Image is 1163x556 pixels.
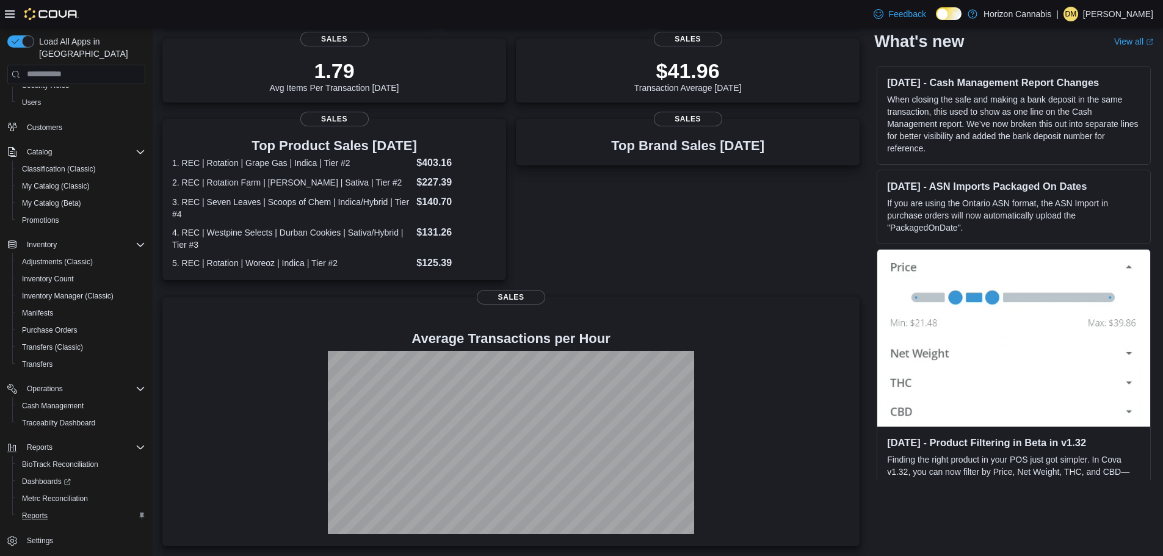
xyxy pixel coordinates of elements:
span: Manifests [17,306,145,320]
span: Settings [22,533,145,548]
div: Transaction Average [DATE] [634,59,742,93]
span: Inventory Count [17,272,145,286]
a: Manifests [17,306,58,320]
span: Adjustments (Classic) [22,257,93,267]
button: Transfers (Classic) [12,339,150,356]
span: Inventory Manager (Classic) [22,291,114,301]
button: Promotions [12,212,150,229]
span: Inventory [22,237,145,252]
dd: $125.39 [416,256,496,270]
span: Cash Management [17,399,145,413]
a: Customers [22,120,67,135]
a: Dashboards [12,473,150,490]
a: Inventory Count [17,272,79,286]
dt: 2. REC | Rotation Farm | [PERSON_NAME] | Sativa | Tier #2 [172,176,411,189]
a: Classification (Classic) [17,162,101,176]
span: Traceabilty Dashboard [22,418,95,428]
dt: 5. REC | Rotation | Woreoz | Indica | Tier #2 [172,257,411,269]
svg: External link [1146,38,1153,46]
span: Metrc Reconciliation [22,494,88,504]
span: Reports [27,442,53,452]
span: Operations [27,384,63,394]
button: Inventory Manager (Classic) [12,287,150,305]
span: Sales [300,32,369,46]
span: Promotions [17,213,145,228]
h3: [DATE] - Cash Management Report Changes [887,76,1140,88]
span: My Catalog (Classic) [22,181,90,191]
span: Users [22,98,41,107]
button: Reports [12,507,150,524]
span: BioTrack Reconciliation [17,457,145,472]
button: Purchase Orders [12,322,150,339]
a: Adjustments (Classic) [17,255,98,269]
dt: 1. REC | Rotation | Grape Gas | Indica | Tier #2 [172,157,411,169]
span: Dashboards [17,474,145,489]
p: [PERSON_NAME] [1083,7,1153,21]
dt: 3. REC | Seven Leaves | Scoops of Chem | Indica/Hybrid | Tier #4 [172,196,411,220]
span: My Catalog (Beta) [17,196,145,211]
p: Horizon Cannabis [984,7,1051,21]
span: DM [1065,7,1077,21]
span: Customers [22,120,145,135]
span: Users [17,95,145,110]
button: Catalog [2,143,150,161]
span: Dashboards [22,477,71,486]
h3: [DATE] - Product Filtering in Beta in v1.32 [887,436,1140,449]
span: Manifests [22,308,53,318]
button: Metrc Reconciliation [12,490,150,507]
button: Inventory [2,236,150,253]
dd: $140.70 [416,195,496,209]
span: Settings [27,536,53,546]
span: Inventory Count [22,274,74,284]
span: Transfers (Classic) [17,340,145,355]
a: Traceabilty Dashboard [17,416,100,430]
p: 1.79 [270,59,399,83]
a: Inventory Manager (Classic) [17,289,118,303]
button: My Catalog (Beta) [12,195,150,212]
dd: $227.39 [416,175,496,190]
a: Transfers [17,357,57,372]
button: Catalog [22,145,57,159]
span: Reports [22,440,145,455]
button: Inventory Count [12,270,150,287]
p: | [1056,7,1059,21]
p: Finding the right product in your POS just got simpler. In Cova v1.32, you can now filter by Pric... [887,453,1140,514]
button: Operations [2,380,150,397]
button: Settings [2,532,150,549]
button: Operations [22,381,68,396]
span: Sales [300,112,369,126]
span: Load All Apps in [GEOGRAPHIC_DATA] [34,35,145,60]
a: My Catalog (Beta) [17,196,86,211]
p: $41.96 [634,59,742,83]
span: Purchase Orders [22,325,78,335]
a: BioTrack Reconciliation [17,457,103,472]
h4: Average Transactions per Hour [172,331,850,346]
span: Sales [654,32,722,46]
a: My Catalog (Classic) [17,179,95,193]
h3: [DATE] - ASN Imports Packaged On Dates [887,180,1140,192]
button: Inventory [22,237,62,252]
p: If you are using the Ontario ASN format, the ASN Import in purchase orders will now automatically... [887,197,1140,234]
span: My Catalog (Classic) [17,179,145,193]
span: Transfers [22,359,53,369]
div: Dallas Mitchell [1063,7,1078,21]
span: BioTrack Reconciliation [22,460,98,469]
dd: $131.26 [416,225,496,240]
button: Reports [22,440,57,455]
a: Dashboards [17,474,76,489]
span: Classification (Classic) [22,164,96,174]
h2: What's new [874,32,964,51]
span: Traceabilty Dashboard [17,416,145,430]
button: Classification (Classic) [12,161,150,178]
div: Avg Items Per Transaction [DATE] [270,59,399,93]
img: Cova [24,8,79,20]
a: Purchase Orders [17,323,82,338]
h3: Top Product Sales [DATE] [172,139,496,153]
span: Sales [477,290,545,305]
span: Classification (Classic) [17,162,145,176]
button: Manifests [12,305,150,322]
a: Settings [22,533,58,548]
span: Inventory [27,240,57,250]
a: Feedback [869,2,930,26]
